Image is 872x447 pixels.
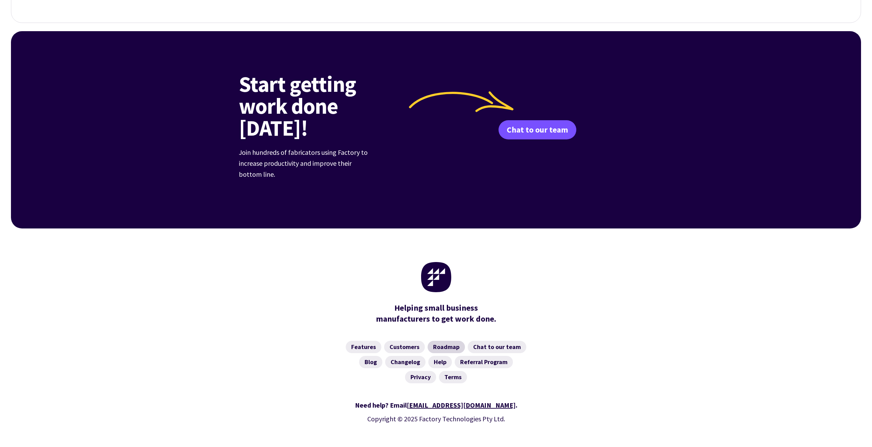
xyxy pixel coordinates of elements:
[407,401,516,409] a: [EMAIL_ADDRESS][DOMAIN_NAME]
[405,371,436,383] a: Privacy
[394,302,478,313] mark: Helping small business
[455,356,513,368] a: Referral Program
[499,120,576,139] a: Chat to our team
[373,302,500,324] div: manufacturers to get work done.
[439,371,467,383] a: Terms
[239,147,372,180] p: Join hundreds of fabricators using Factory to increase productivity and improve their bottom line.
[239,341,634,383] nav: Footer Navigation
[359,356,382,368] a: Blog
[468,341,526,353] a: Chat to our team
[239,73,407,139] h2: Start getting work done [DATE]!
[239,400,634,411] div: Need help? Email .
[428,341,465,353] a: Roadmap
[385,356,426,368] a: Changelog
[758,373,872,447] iframe: Chat Widget
[346,341,381,353] a: Features
[384,341,425,353] a: Customers
[428,356,452,368] a: Help
[239,413,634,424] p: Copyright © 2025 Factory Technologies Pty Ltd.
